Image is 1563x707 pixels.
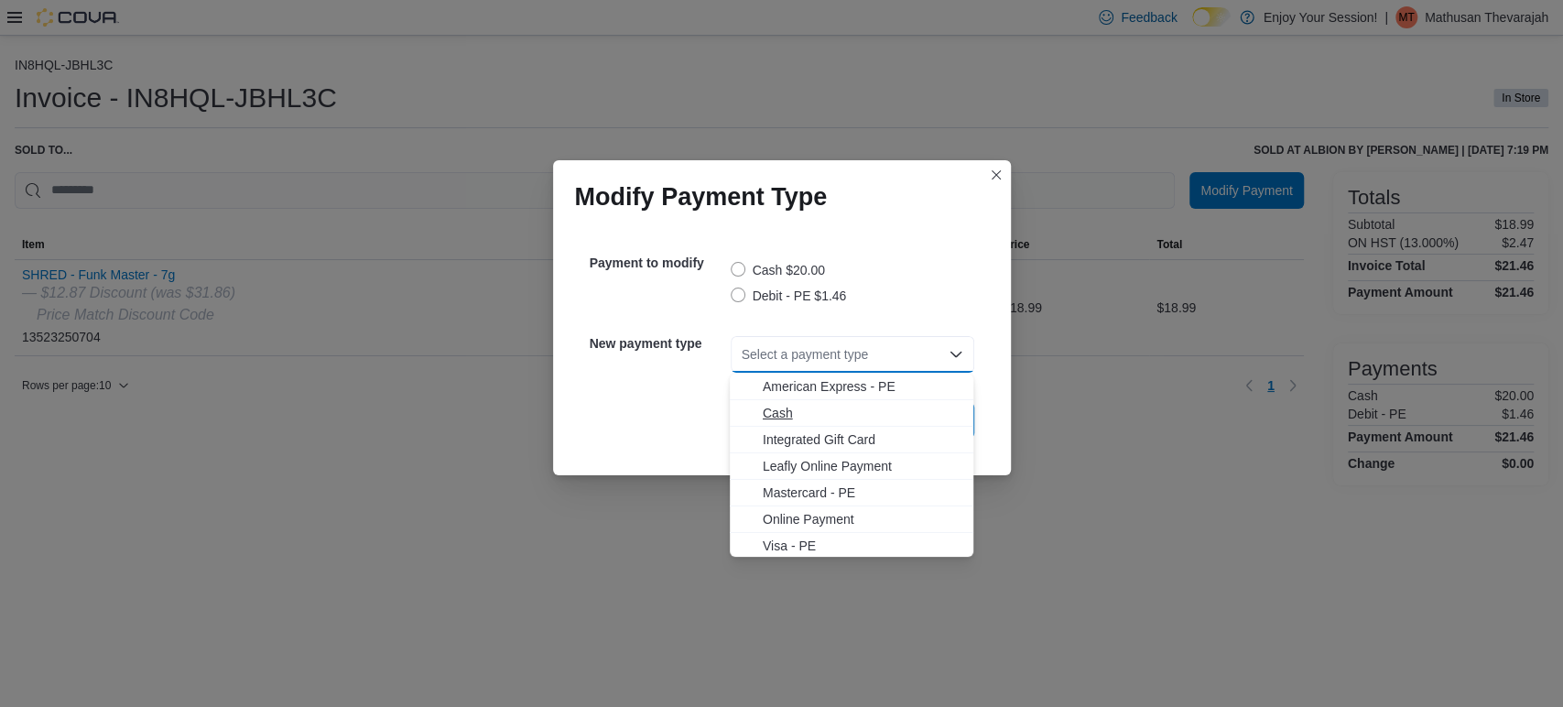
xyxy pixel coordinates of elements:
[730,400,973,427] button: Cash
[590,245,727,281] h5: Payment to modify
[949,347,963,362] button: Close list of options
[763,537,962,555] span: Visa - PE
[985,164,1007,186] button: Closes this modal window
[590,325,727,362] h5: New payment type
[575,182,828,212] h1: Modify Payment Type
[731,259,825,281] label: Cash $20.00
[763,484,962,502] span: Mastercard - PE
[742,343,744,365] input: Accessible screen reader label
[730,506,973,533] button: Online Payment
[730,480,973,506] button: Mastercard - PE
[763,457,962,475] span: Leafly Online Payment
[730,427,973,453] button: Integrated Gift Card
[730,374,973,400] button: American Express - PE
[730,453,973,480] button: Leafly Online Payment
[763,430,962,449] span: Integrated Gift Card
[730,533,973,560] button: Visa - PE
[763,404,962,422] span: Cash
[763,377,962,396] span: American Express - PE
[763,510,962,528] span: Online Payment
[730,374,973,560] div: Choose from the following options
[731,285,847,307] label: Debit - PE $1.46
